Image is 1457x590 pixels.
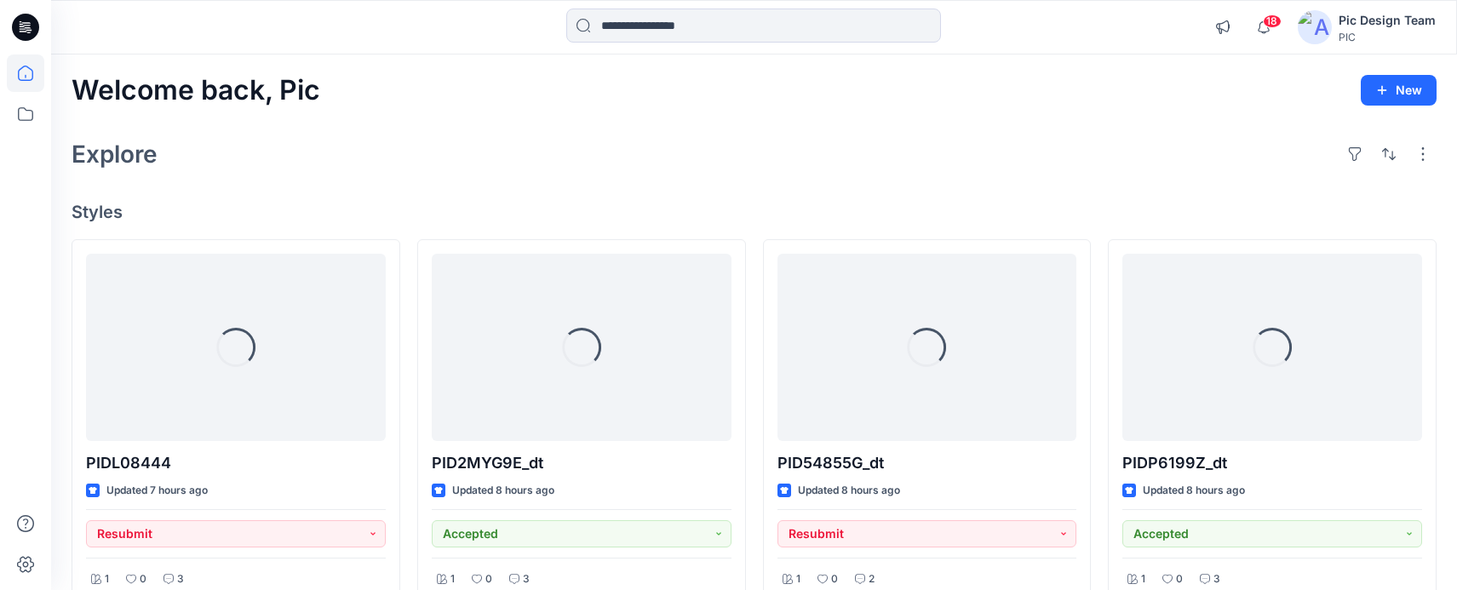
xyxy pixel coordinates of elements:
p: Updated 7 hours ago [106,482,208,500]
p: PIDP6199Z_dt [1122,451,1422,475]
img: avatar [1298,10,1332,44]
p: 1 [450,570,455,588]
p: 1 [796,570,800,588]
p: Updated 8 hours ago [1143,482,1245,500]
p: PID2MYG9E_dt [432,451,731,475]
h2: Explore [72,140,158,168]
p: PIDL08444 [86,451,386,475]
p: 0 [485,570,492,588]
p: 1 [105,570,109,588]
p: 3 [177,570,184,588]
p: Updated 8 hours ago [798,482,900,500]
p: 0 [140,570,146,588]
p: 0 [1176,570,1183,588]
p: 3 [523,570,530,588]
span: 18 [1263,14,1282,28]
div: PIC [1339,31,1436,43]
p: Updated 8 hours ago [452,482,554,500]
h2: Welcome back, Pic [72,75,320,106]
div: Pic Design Team [1339,10,1436,31]
p: 0 [831,570,838,588]
h4: Styles [72,202,1437,222]
p: 1 [1141,570,1145,588]
button: New [1361,75,1437,106]
p: 3 [1213,570,1220,588]
p: 2 [869,570,875,588]
p: PID54855G_dt [777,451,1077,475]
